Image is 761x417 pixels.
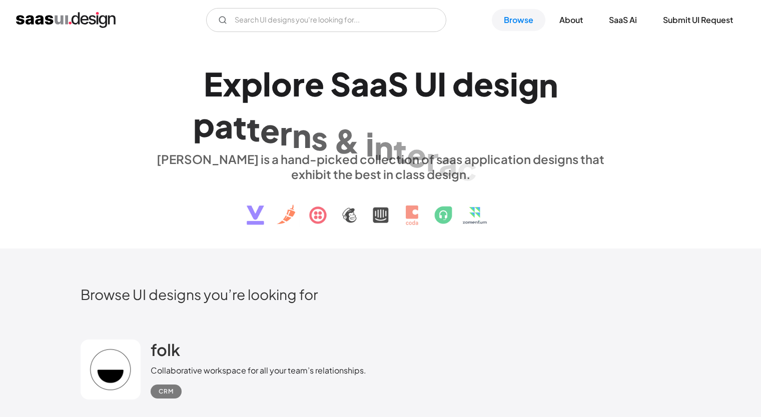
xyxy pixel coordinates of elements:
div: a [369,64,388,103]
div: r [426,139,439,178]
a: Submit UI Request [651,9,745,31]
h2: Browse UI designs you’re looking for [81,285,681,303]
div: e [474,64,493,103]
div: r [280,113,292,152]
div: & [334,121,360,160]
a: folk [151,339,180,364]
a: home [16,12,116,28]
div: r [292,64,305,103]
div: d [452,64,474,103]
div: o [271,64,292,103]
div: l [263,64,271,103]
div: a [215,106,233,145]
div: x [223,64,241,103]
h1: Explore SaaS UI design patterns & interactions. [151,64,611,141]
div: a [439,144,457,182]
div: s [493,64,510,103]
div: S [330,64,351,103]
input: Search UI designs you're looking for... [206,8,446,32]
div: e [305,64,324,103]
div: i [510,65,518,103]
div: [PERSON_NAME] is a hand-picked collection of saas application designs that exhibit the best in cl... [151,151,611,181]
div: n [292,116,311,154]
div: n [539,66,558,104]
h2: folk [151,339,180,359]
div: S [388,64,408,103]
form: Email Form [206,8,446,32]
div: a [351,64,369,103]
div: c [457,148,477,187]
div: Collaborative workspace for all your team’s relationships. [151,364,366,376]
a: About [547,9,595,31]
div: I [437,64,446,103]
div: g [518,65,539,103]
div: e [407,135,426,174]
div: t [393,131,407,170]
div: p [241,64,263,103]
div: CRM [159,385,174,397]
div: t [247,109,260,148]
div: s [311,118,328,157]
div: e [260,111,280,149]
div: p [193,105,215,143]
img: text, icon, saas logo [229,181,532,233]
div: U [414,64,437,103]
a: SaaS Ai [597,9,649,31]
div: E [204,64,223,103]
a: Browse [492,9,545,31]
div: t [233,107,247,146]
div: n [374,128,393,166]
div: i [366,124,374,163]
